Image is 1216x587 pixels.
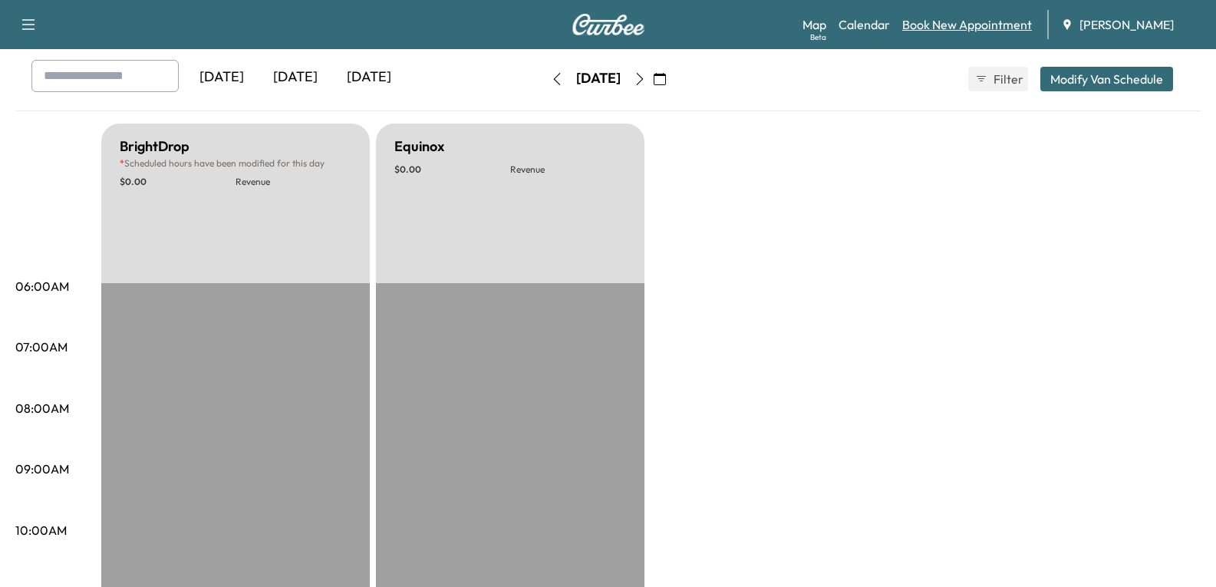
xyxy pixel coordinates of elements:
[15,399,69,417] p: 08:00AM
[802,15,826,34] a: MapBeta
[15,277,69,295] p: 06:00AM
[15,338,68,356] p: 07:00AM
[1079,15,1174,34] span: [PERSON_NAME]
[120,176,236,188] p: $ 0.00
[15,521,67,539] p: 10:00AM
[902,15,1032,34] a: Book New Appointment
[394,163,510,176] p: $ 0.00
[994,70,1021,88] span: Filter
[576,69,621,88] div: [DATE]
[572,14,645,35] img: Curbee Logo
[185,60,259,95] div: [DATE]
[236,176,351,188] p: Revenue
[510,163,626,176] p: Revenue
[1040,67,1173,91] button: Modify Van Schedule
[968,67,1028,91] button: Filter
[810,31,826,43] div: Beta
[332,60,406,95] div: [DATE]
[120,136,189,157] h5: BrightDrop
[259,60,332,95] div: [DATE]
[120,157,351,170] p: Scheduled hours have been modified for this day
[15,460,69,478] p: 09:00AM
[394,136,444,157] h5: Equinox
[839,15,890,34] a: Calendar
